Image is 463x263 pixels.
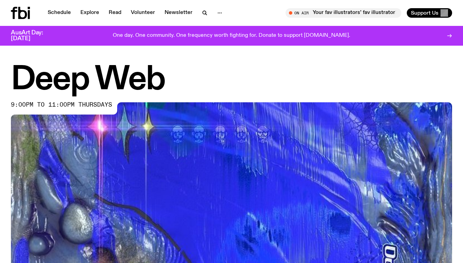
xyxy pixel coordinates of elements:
[11,30,55,42] h3: AusArt Day: [DATE]
[44,8,75,18] a: Schedule
[11,102,112,108] span: 9:00pm to 11:00pm thursdays
[105,8,125,18] a: Read
[160,8,197,18] a: Newsletter
[11,65,452,95] h1: Deep Web
[411,10,438,16] span: Support Us
[113,33,350,39] p: One day. One community. One frequency worth fighting for. Donate to support [DOMAIN_NAME].
[407,8,452,18] button: Support Us
[285,8,401,18] button: On AirYour fav illustrators’ fav illustrator! ([PERSON_NAME])
[127,8,159,18] a: Volunteer
[76,8,103,18] a: Explore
